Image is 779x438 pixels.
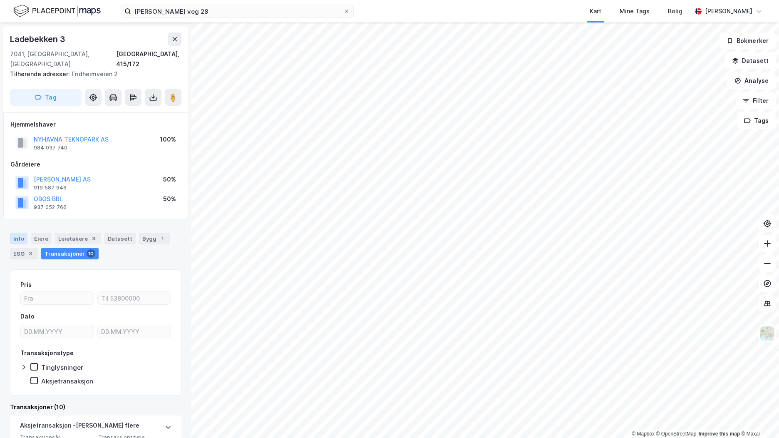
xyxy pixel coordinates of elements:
div: 50% [163,194,176,204]
div: Ladebekken 3 [10,32,67,46]
div: Transaksjoner [41,248,99,259]
button: Datasett [725,52,776,69]
div: Mine Tags [620,6,650,16]
iframe: Chat Widget [737,398,779,438]
div: 10 [87,249,95,258]
div: Leietakere [55,233,101,244]
button: Filter [736,92,776,109]
div: Aksjetransaksjon - [PERSON_NAME] flere [20,421,139,434]
div: 3 [26,249,35,258]
input: Til 53800000 [98,292,171,304]
div: Eiere [31,233,52,244]
div: Gårdeiere [10,159,181,169]
div: Info [10,233,27,244]
input: Søk på adresse, matrikkel, gårdeiere, leietakere eller personer [131,5,343,17]
span: Tilhørende adresser: [10,70,72,77]
input: Fra [21,292,94,304]
div: Dato [20,311,35,321]
a: Improve this map [699,431,740,437]
button: Tags [737,112,776,129]
button: Tag [10,89,82,106]
div: Kontrollprogram for chat [737,398,779,438]
img: logo.f888ab2527a4732fd821a326f86c7f29.svg [13,4,101,18]
button: Analyse [727,72,776,89]
div: Bolig [668,6,682,16]
div: 937 052 766 [34,204,67,211]
div: 7041, [GEOGRAPHIC_DATA], [GEOGRAPHIC_DATA] [10,49,116,69]
div: Aksjetransaksjon [41,377,93,385]
div: 984 037 740 [34,144,67,151]
div: ESG [10,248,38,259]
div: [PERSON_NAME] [705,6,752,16]
a: Mapbox [632,431,655,437]
input: DD.MM.YYYY [21,325,94,338]
div: 3 [89,234,98,243]
div: Tinglysninger [41,363,83,371]
div: Pris [20,280,32,290]
div: Transaksjonstype [20,348,74,358]
div: 1 [158,234,166,243]
div: Hjemmelshaver [10,119,181,129]
div: [GEOGRAPHIC_DATA], 415/172 [116,49,181,69]
div: Transaksjoner (10) [10,402,181,412]
div: Datasett [104,233,136,244]
div: Bygg [139,233,170,244]
input: DD.MM.YYYY [98,325,171,338]
div: 50% [163,174,176,184]
button: Bokmerker [719,32,776,49]
img: Z [759,326,775,341]
div: 919 587 946 [34,184,67,191]
a: OpenStreetMap [656,431,697,437]
div: 100% [160,134,176,144]
div: Fridheimveien 2 [10,69,175,79]
div: Kart [590,6,601,16]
